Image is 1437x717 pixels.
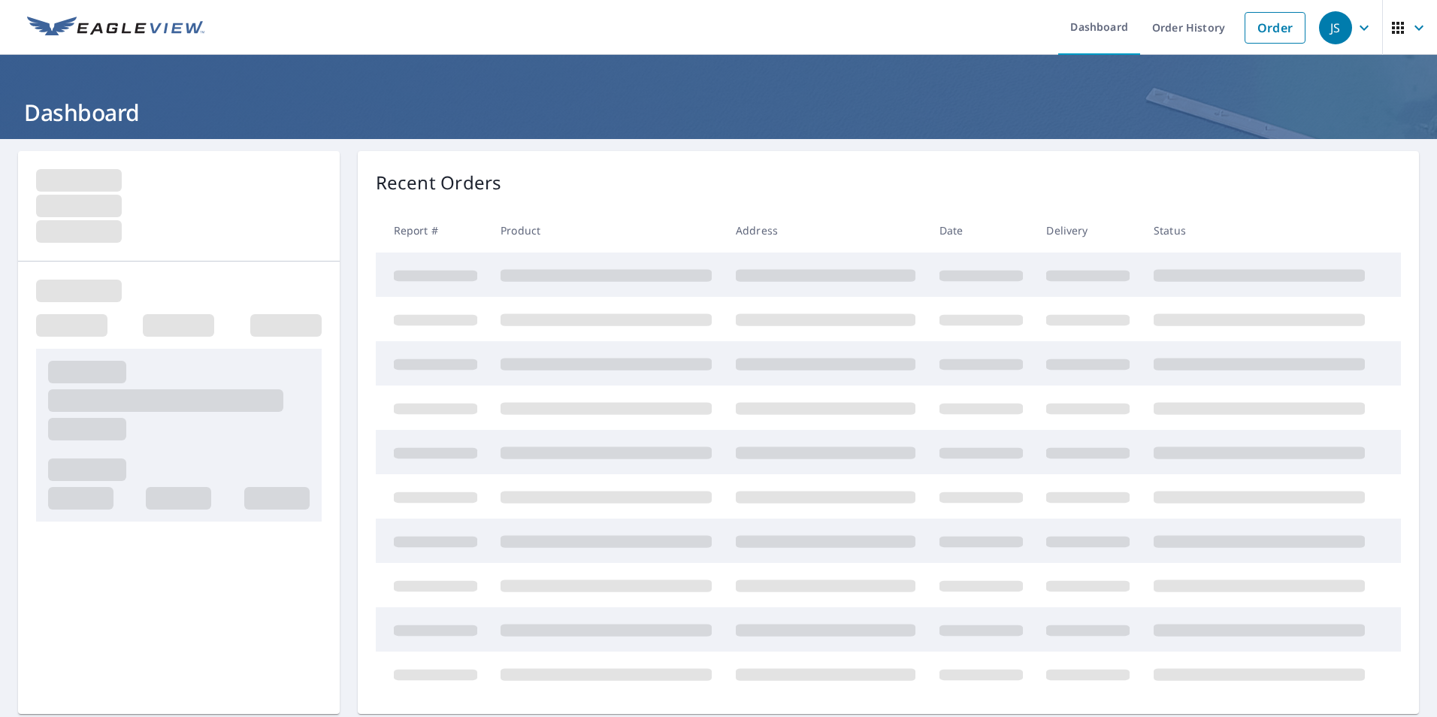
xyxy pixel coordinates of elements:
img: EV Logo [27,17,204,39]
th: Delivery [1034,208,1142,253]
th: Status [1142,208,1377,253]
a: Order [1245,12,1305,44]
th: Address [724,208,927,253]
p: Recent Orders [376,169,502,196]
th: Date [927,208,1035,253]
div: JS [1319,11,1352,44]
h1: Dashboard [18,97,1419,128]
th: Product [489,208,724,253]
th: Report # [376,208,489,253]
